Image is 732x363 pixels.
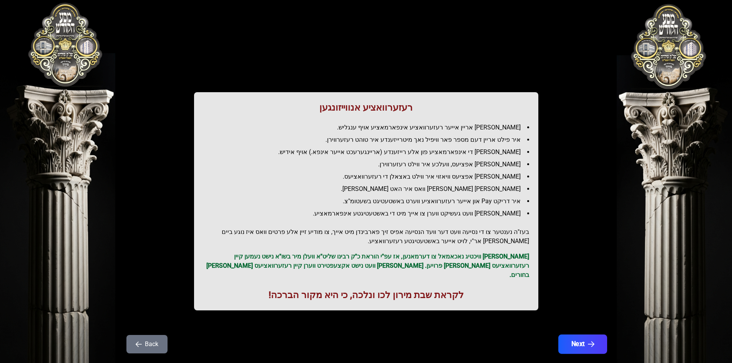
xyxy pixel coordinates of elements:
[209,160,529,169] li: [PERSON_NAME] אפציעס, וועלכע איר ווילט רעזערווירן.
[558,335,607,354] button: Next
[203,252,529,280] p: [PERSON_NAME] וויכטיג נאכאמאל צו דערמאנען, אז עפ"י הוראת כ"ק רבינו שליט"א וועלן מיר בשו"א נישט נע...
[126,335,168,353] button: Back
[209,135,529,144] li: איר פילט אריין דעם מספר פאר וויפיל נאך מיטרייזענדע איר טוהט רעזערווירן.
[209,148,529,157] li: [PERSON_NAME] די אינפארמאציע פון אלע רייזענדע (אריינגערעכט אייער אינפא.) אויף אידיש.
[209,209,529,218] li: [PERSON_NAME] וועט געשיקט ווערן צו אייך מיט די באשטעטיגטע אינפארמאציע.
[203,227,529,246] h2: בעז"ה נענטער צו די נסיעה וועט דער וועד הנסיעה אפיס זיך פארבינדן מיט אייך, צו מודיע זיין אלע פרטים...
[209,172,529,181] li: [PERSON_NAME] אפציעס וויאזוי איר ווילט באצאלן די רעזערוואציעס.
[209,184,529,194] li: [PERSON_NAME] [PERSON_NAME] וואס איר האט [PERSON_NAME].
[203,289,529,301] h1: לקראת שבת מירון לכו ונלכה, כי היא מקור הברכה!
[203,101,529,114] h1: רעזערוואציע אנווייזונגען
[209,197,529,206] li: איר דריקט Pay און אייער רעזערוואציע ווערט באשטעטיגט בשעטומ"צ.
[209,123,529,132] li: [PERSON_NAME] אריין אייער רעזערוואציע אינפארמאציע אויף ענגליש.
